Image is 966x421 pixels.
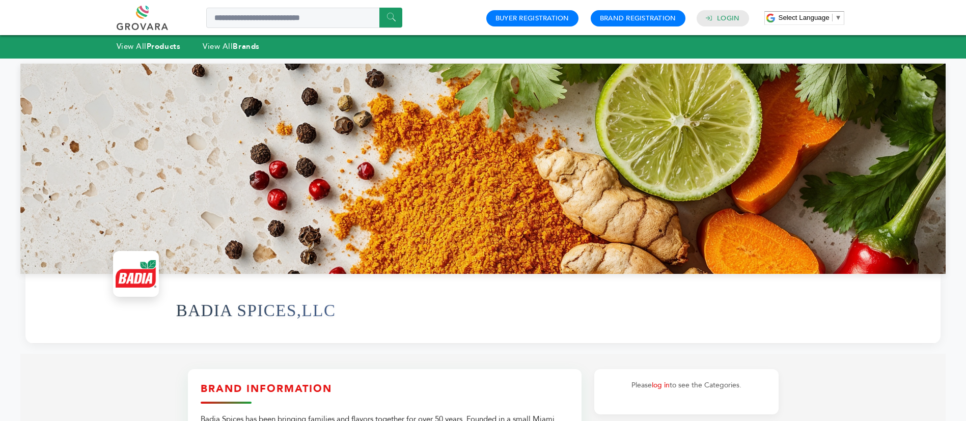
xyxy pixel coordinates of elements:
[779,14,842,21] a: Select Language​
[779,14,830,21] span: Select Language
[201,382,569,404] h3: Brand Information
[652,380,670,390] a: log in
[233,41,259,51] strong: Brands
[832,14,833,21] span: ​
[206,8,402,28] input: Search a product or brand...
[116,254,156,294] img: BADIA SPICES,LLC Logo
[203,41,260,51] a: View AllBrands
[835,14,842,21] span: ▼
[495,14,569,23] a: Buyer Registration
[147,41,180,51] strong: Products
[717,14,739,23] a: Login
[176,286,336,335] h1: BADIA SPICES,LLC
[117,41,181,51] a: View AllProducts
[604,379,768,391] p: Please to see the Categories.
[600,14,676,23] a: Brand Registration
